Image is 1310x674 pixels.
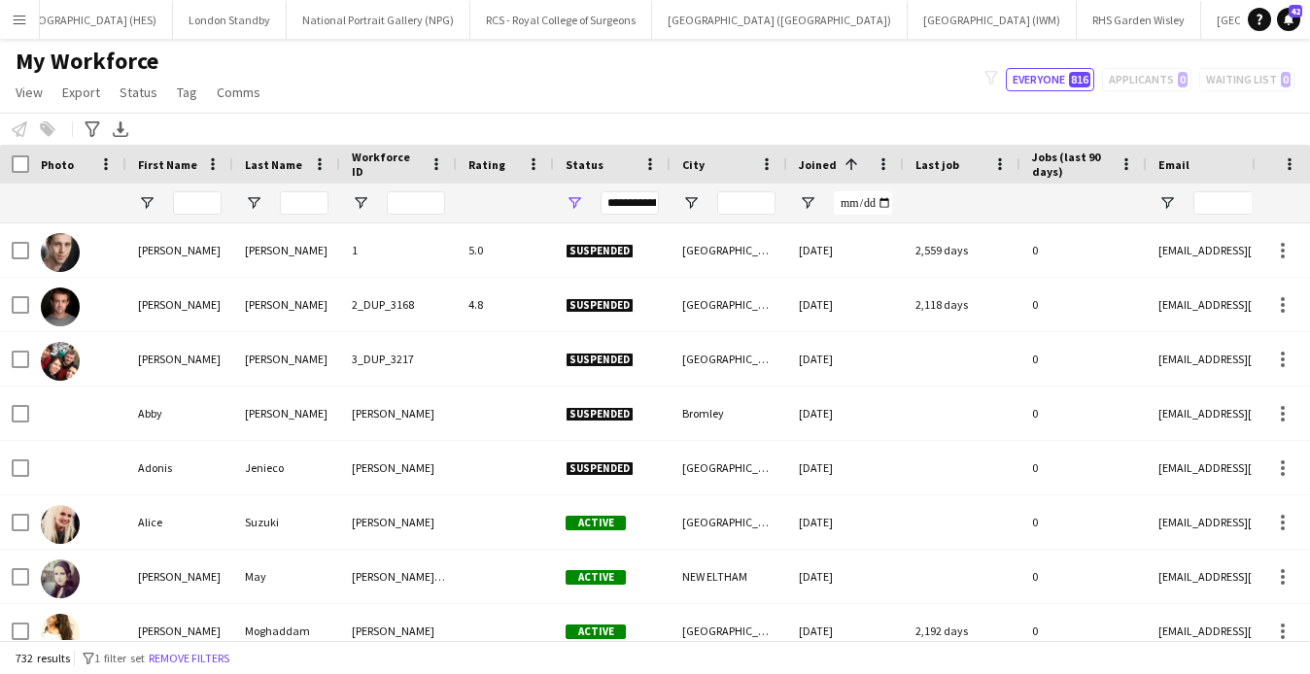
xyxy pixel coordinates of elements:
button: London Standby [173,1,287,39]
button: RHS Garden Wisley [1077,1,1201,39]
div: [DATE] [787,550,904,603]
div: 0 [1020,441,1147,494]
div: [PERSON_NAME] [233,223,340,277]
div: [PERSON_NAME] [126,278,233,331]
span: Active [566,516,626,530]
span: Suspended [566,461,634,476]
span: 42 [1289,5,1302,17]
div: [DATE] [787,332,904,386]
div: [PERSON_NAME] [340,387,457,440]
button: Open Filter Menu [352,194,369,212]
div: Abby [126,387,233,440]
div: 2_DUP_3168 [340,278,457,331]
div: [GEOGRAPHIC_DATA] [671,495,787,549]
div: 0 [1020,387,1147,440]
button: [GEOGRAPHIC_DATA] (HES) [5,1,173,39]
span: My Workforce [16,47,158,76]
div: 2,559 days [904,223,1020,277]
div: [DATE] [787,278,904,331]
img: Dan Desiano [41,287,80,326]
span: 1 filter set [94,651,145,665]
div: [DATE] [787,495,904,549]
img: Anisa Moghaddam [41,614,80,653]
div: Alice [126,495,233,549]
span: Suspended [566,244,634,258]
div: [PERSON_NAME] [340,495,457,549]
div: [PERSON_NAME] [340,604,457,657]
div: NEW ELTHAM [671,550,787,603]
button: Open Filter Menu [245,194,262,212]
div: 2,118 days [904,278,1020,331]
div: 0 [1020,604,1147,657]
button: Everyone816 [1006,68,1094,91]
div: [PERSON_NAME] May [340,550,457,603]
div: [DATE] [787,223,904,277]
div: Suzuki [233,495,340,549]
a: View [8,80,51,105]
div: [PERSON_NAME] [126,604,233,657]
span: City [682,157,705,172]
div: [GEOGRAPHIC_DATA] [671,223,787,277]
span: Suspended [566,407,634,421]
div: 0 [1020,223,1147,277]
span: Email [1158,157,1189,172]
div: [PERSON_NAME] [126,332,233,386]
input: Last Name Filter Input [280,191,328,215]
button: National Portrait Gallery (NPG) [287,1,470,39]
div: [PERSON_NAME] [340,441,457,494]
span: Last job [915,157,959,172]
span: Rating [468,157,505,172]
app-action-btn: Export XLSX [109,118,132,141]
button: Open Filter Menu [682,194,700,212]
div: Bromley [671,387,787,440]
button: [GEOGRAPHIC_DATA] ([GEOGRAPHIC_DATA]) [652,1,908,39]
img: Thomas Davies [41,233,80,272]
span: Suspended [566,298,634,313]
span: Photo [41,157,74,172]
span: Export [62,84,100,101]
a: Export [54,80,108,105]
input: First Name Filter Input [173,191,222,215]
div: 0 [1020,495,1147,549]
div: [GEOGRAPHIC_DATA] [671,332,787,386]
input: Workforce ID Filter Input [387,191,445,215]
div: May [233,550,340,603]
div: 0 [1020,278,1147,331]
div: [PERSON_NAME] [233,387,340,440]
div: [PERSON_NAME] [233,332,340,386]
div: 3_DUP_3217 [340,332,457,386]
button: Open Filter Menu [799,194,816,212]
div: [DATE] [787,441,904,494]
span: Suspended [566,353,634,367]
span: Jobs (last 90 days) [1032,150,1112,179]
img: Abby Cassidy [41,396,80,435]
div: 4.8 [457,278,554,331]
span: Active [566,570,626,585]
button: Remove filters [145,648,233,669]
input: Joined Filter Input [834,191,892,215]
div: 1 [340,223,457,277]
button: RCS - Royal College of Surgeons [470,1,652,39]
img: Amber-Rose May [41,559,80,598]
span: Tag [177,84,197,101]
span: Status [120,84,157,101]
span: 816 [1069,72,1090,87]
div: Moghaddam [233,604,340,657]
img: Adonis Jenieco [41,451,80,489]
img: Alice Suzuki [41,505,80,544]
span: Last Name [245,157,302,172]
a: 42 [1277,8,1300,31]
input: City Filter Input [717,191,776,215]
div: 2,192 days [904,604,1020,657]
button: Open Filter Menu [1158,194,1176,212]
span: Status [566,157,603,172]
div: [GEOGRAPHIC_DATA] [671,441,787,494]
span: View [16,84,43,101]
div: [PERSON_NAME] [233,278,340,331]
div: [GEOGRAPHIC_DATA] [671,604,787,657]
span: Workforce ID [352,150,422,179]
span: First Name [138,157,197,172]
div: [DATE] [787,604,904,657]
button: [GEOGRAPHIC_DATA] (IWM) [908,1,1077,39]
span: Comms [217,84,260,101]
